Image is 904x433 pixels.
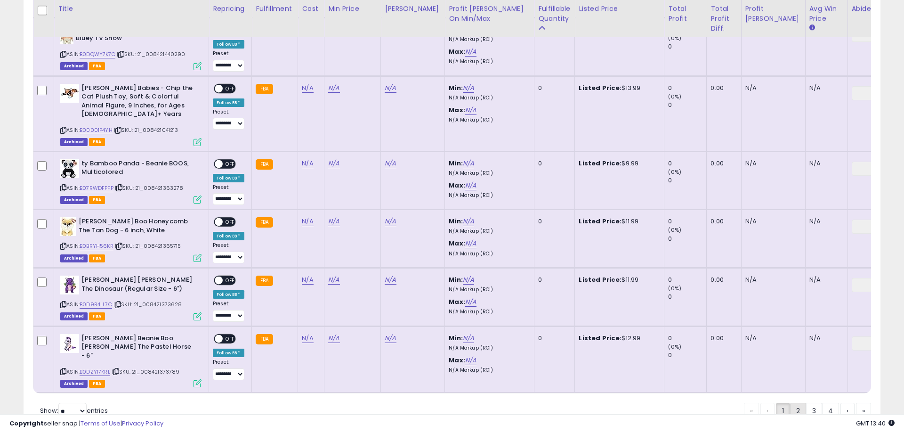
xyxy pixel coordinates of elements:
[60,138,88,146] span: Listings that have been deleted from Seller Central
[449,58,527,65] p: N/A Markup (ROI)
[60,217,202,261] div: ASIN:
[81,159,196,179] b: ty Bamboo Panda - Beanie BOOS, Multicolored
[465,356,476,365] a: N/A
[60,196,88,204] span: Listings that have been deleted from Seller Central
[668,351,706,359] div: 0
[745,84,798,92] div: N/A
[9,419,163,428] div: seller snap | |
[328,217,339,226] a: N/A
[862,406,865,416] span: »
[449,356,465,365] b: Max:
[213,184,244,205] div: Preset:
[385,159,396,168] a: N/A
[328,275,339,285] a: N/A
[579,159,621,168] b: Listed Price:
[385,83,396,93] a: N/A
[89,196,105,204] span: FBA
[668,235,706,243] div: 0
[223,277,238,285] span: OFF
[668,34,681,42] small: (0%)
[79,217,193,237] b: [PERSON_NAME] Boo Honeycomb The Tan Dog - 6 inch, White
[463,275,474,285] a: N/A
[115,184,184,192] span: | SKU: 21_008421363278
[60,276,79,294] img: 41y1p3eIMNL._SL40_.jpg
[213,349,244,357] div: Follow BB *
[809,24,815,32] small: Avg Win Price.
[256,276,273,286] small: FBA
[668,168,681,176] small: (0%)
[809,84,840,92] div: N/A
[81,334,196,363] b: [PERSON_NAME] Beanie Boo [PERSON_NAME] The Pastel Horse - 6"
[449,159,463,168] b: Min:
[538,159,567,168] div: 0
[449,117,527,123] p: N/A Markup (ROI)
[385,334,396,343] a: N/A
[449,95,527,101] p: N/A Markup (ROI)
[668,334,706,343] div: 0
[745,159,798,168] div: N/A
[668,42,706,51] div: 0
[465,47,476,57] a: N/A
[809,276,840,284] div: N/A
[579,83,621,92] b: Listed Price:
[213,232,244,240] div: Follow BB *
[80,242,113,250] a: B0BRYH56KR
[302,334,313,343] a: N/A
[302,275,313,285] a: N/A
[579,4,660,14] div: Listed Price
[809,217,840,226] div: N/A
[449,192,527,199] p: N/A Markup (ROI)
[579,159,657,168] div: $9.99
[449,83,463,92] b: Min:
[710,334,734,343] div: 0.00
[668,84,706,92] div: 0
[256,4,294,14] div: Fulfillment
[449,367,527,374] p: N/A Markup (ROI)
[60,312,88,320] span: Listings that have been deleted from Seller Central
[223,335,238,343] span: OFF
[112,368,180,376] span: | SKU: 21_008421373789
[302,159,313,168] a: N/A
[113,301,182,308] span: | SKU: 21_008421373628
[213,98,244,107] div: Follow BB *
[710,276,734,284] div: 0.00
[579,217,621,226] b: Listed Price:
[256,217,273,228] small: FBA
[60,334,79,353] img: 31e8CTvxa0L._SL40_.jpg
[449,297,465,306] b: Max:
[328,334,339,343] a: N/A
[302,4,320,14] div: Cost
[256,159,273,170] small: FBA
[776,403,790,419] a: 1
[856,419,895,428] span: 2025-10-7 13:40 GMT
[89,138,105,146] span: FBA
[449,217,463,226] b: Min:
[60,380,88,388] span: Listings that have been deleted from Seller Central
[538,4,571,24] div: Fulfillable Quantity
[60,276,202,319] div: ASIN:
[745,334,798,343] div: N/A
[213,50,244,72] div: Preset:
[449,228,527,235] p: N/A Markup (ROI)
[122,419,163,428] a: Privacy Policy
[385,275,396,285] a: N/A
[668,176,706,185] div: 0
[328,83,339,93] a: N/A
[579,276,657,284] div: $11.99
[60,254,88,262] span: Listings that have been deleted from Seller Central
[463,159,474,168] a: N/A
[463,334,474,343] a: N/A
[60,84,79,103] img: 41jHqcCNdmL._SL40_.jpg
[9,419,44,428] strong: Copyright
[213,4,248,14] div: Repricing
[213,174,244,182] div: Follow BB *
[449,251,527,257] p: N/A Markup (ROI)
[89,380,105,388] span: FBA
[538,84,567,92] div: 0
[668,343,681,351] small: (0%)
[213,359,244,380] div: Preset:
[710,84,734,92] div: 0.00
[538,334,567,343] div: 0
[449,239,465,248] b: Max:
[115,242,181,250] span: | SKU: 21_008421365715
